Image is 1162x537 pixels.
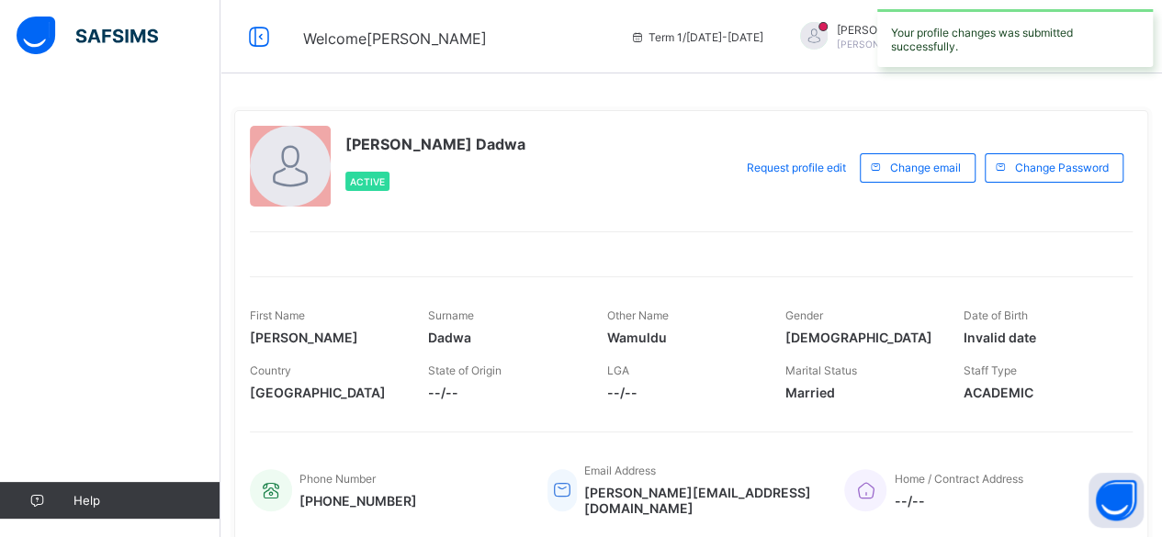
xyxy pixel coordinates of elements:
span: [PERSON_NAME] Dadwa [837,23,1078,37]
span: Home / Contract Address [894,472,1022,486]
span: Change email [890,161,961,174]
span: Wamuldu [606,330,757,345]
span: Other Name [606,308,668,322]
span: [PERSON_NAME][EMAIL_ADDRESS][DOMAIN_NAME] [837,39,1078,50]
span: [DEMOGRAPHIC_DATA] [785,330,936,345]
button: Open asap [1089,473,1144,528]
span: Email Address [584,464,656,477]
span: Date of Birth [964,308,1028,322]
span: Marital Status [785,364,857,377]
span: --/-- [428,385,579,400]
span: [PERSON_NAME] [250,330,400,345]
span: Surname [428,308,474,322]
span: State of Origin [428,364,502,377]
span: Married [785,385,936,400]
span: ACADEMIC [964,385,1114,400]
span: Request profile edit [747,161,846,174]
span: [GEOGRAPHIC_DATA] [250,385,400,400]
span: Dadwa [428,330,579,345]
span: [PERSON_NAME] Dadwa [345,135,525,153]
span: session/term information [630,30,763,44]
span: [PHONE_NUMBER] [299,493,417,509]
span: Invalid date [964,330,1114,345]
span: Active [350,176,385,187]
span: Staff Type [964,364,1017,377]
span: [PERSON_NAME][EMAIL_ADDRESS][DOMAIN_NAME] [584,485,818,516]
div: GeorgeDadwa [782,22,1118,52]
div: Your profile changes was submitted successfully. [877,9,1153,67]
span: --/-- [606,385,757,400]
span: Change Password [1015,161,1109,174]
span: LGA [606,364,628,377]
span: Gender [785,308,823,322]
span: Welcome [PERSON_NAME] [303,29,487,48]
span: --/-- [894,493,1022,509]
span: First Name [250,308,305,322]
span: Phone Number [299,472,376,486]
span: Help [73,493,220,508]
span: Country [250,364,291,377]
img: safsims [17,17,158,55]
